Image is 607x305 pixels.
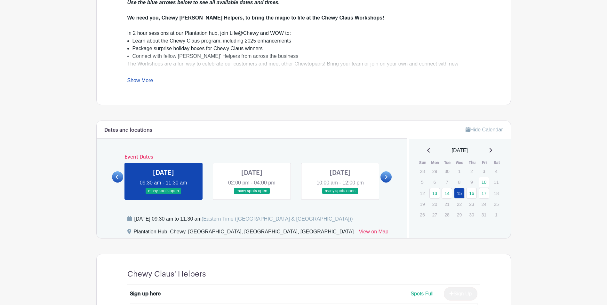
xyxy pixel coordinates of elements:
li: Connect with fellow [PERSON_NAME]’ Helpers from across the business [132,52,480,60]
a: 10 [479,177,489,187]
th: Thu [466,160,478,166]
a: 14 [442,188,452,199]
p: 18 [491,188,501,198]
p: 8 [454,177,465,187]
span: Spots Full [411,291,433,296]
p: 1 [491,210,501,220]
p: 28 [417,166,427,176]
p: 9 [466,177,477,187]
p: 29 [429,166,440,176]
th: Mon [429,160,442,166]
p: 30 [466,210,477,220]
p: 20 [429,199,440,209]
p: 12 [417,188,427,198]
th: Sat [491,160,503,166]
div: In 2 hour sessions at our Plantation hub, join Life@Chewy and WOW to: [127,29,480,37]
div: The Workshops are a fun way to celebrate our customers and meet other Chewtopians! Bring your tea... [127,60,480,114]
p: 5 [417,177,427,187]
p: 4 [491,166,501,176]
div: Sign up here [130,290,161,298]
th: Fri [478,160,491,166]
h6: Dates and locations [104,127,152,133]
th: Sun [417,160,429,166]
p: 28 [442,210,452,220]
p: 23 [466,199,477,209]
p: 21 [442,199,452,209]
p: 6 [429,177,440,187]
p: 25 [491,199,501,209]
a: Show More [127,78,153,86]
th: Wed [454,160,466,166]
a: View on Map [359,228,388,238]
span: [DATE] [452,147,468,154]
a: 17 [479,188,489,199]
p: 24 [479,199,489,209]
p: 1 [454,166,465,176]
p: 11 [491,177,501,187]
th: Tue [441,160,454,166]
p: 26 [417,210,427,220]
h4: Chewy Claus' Helpers [127,270,206,279]
a: 15 [454,188,465,199]
p: 19 [417,199,427,209]
p: 2 [466,166,477,176]
p: 7 [442,177,452,187]
h6: Event Dates [123,154,381,160]
p: 27 [429,210,440,220]
span: (Eastern Time ([GEOGRAPHIC_DATA] & [GEOGRAPHIC_DATA])) [202,216,353,222]
p: 30 [442,166,452,176]
p: 3 [479,166,489,176]
a: 13 [429,188,440,199]
strong: We need you, Chewy [PERSON_NAME] Helpers, to bring the magic to life at the Chewy Claus Workshops! [127,15,384,20]
a: Hide Calendar [466,127,503,132]
p: 31 [479,210,489,220]
p: 22 [454,199,465,209]
p: 29 [454,210,465,220]
div: Plantation Hub, Chewy, [GEOGRAPHIC_DATA], [GEOGRAPHIC_DATA], [GEOGRAPHIC_DATA] [134,228,354,238]
div: [DATE] 09:30 am to 11:30 am [134,215,353,223]
a: 16 [466,188,477,199]
li: Package surprise holiday boxes for Chewy Claus winners [132,45,480,52]
li: Learn about the Chewy Claus program, including 2025 enhancements [132,37,480,45]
